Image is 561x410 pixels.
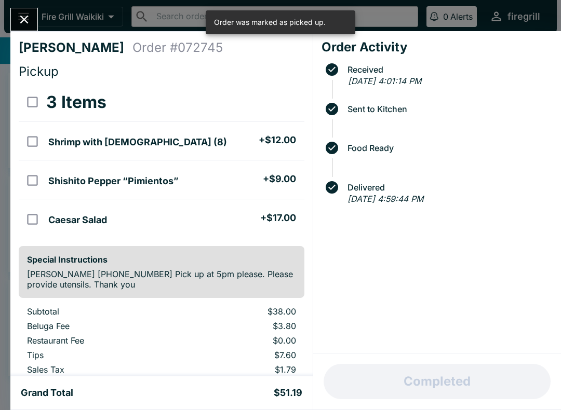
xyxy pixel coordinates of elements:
h5: Caesar Salad [48,214,107,226]
p: $0.00 [188,335,297,346]
h4: [PERSON_NAME] [19,40,132,56]
p: $1.79 [188,364,297,375]
p: $3.80 [188,321,297,331]
em: [DATE] 4:01:14 PM [348,76,421,86]
h5: + $12.00 [259,134,296,146]
table: orders table [19,84,304,238]
p: Sales Tax [27,364,171,375]
h5: $51.19 [274,387,302,399]
h5: + $9.00 [263,173,296,185]
span: Delivered [342,183,553,192]
button: Close [11,8,37,31]
p: Restaurant Fee [27,335,171,346]
h6: Special Instructions [27,254,296,265]
p: $7.60 [188,350,297,360]
h5: Shishito Pepper “Pimientos” [48,175,179,187]
h3: 3 Items [46,92,106,113]
p: [PERSON_NAME] [PHONE_NUMBER] Pick up at 5pm please. Please provide utensils. Thank you [27,269,296,290]
h4: Order Activity [322,39,553,55]
h4: Order # 072745 [132,40,223,56]
span: Received [342,65,553,74]
div: Order was marked as picked up. [214,13,326,31]
span: Pickup [19,64,59,79]
h5: Grand Total [21,387,73,399]
span: Sent to Kitchen [342,104,553,114]
h5: + $17.00 [260,212,296,224]
h5: Shrimp with [DEMOGRAPHIC_DATA] (8) [48,136,227,148]
p: $38.00 [188,306,297,317]
p: Tips [27,350,171,360]
em: [DATE] 4:59:44 PM [348,194,423,204]
p: Subtotal [27,306,171,317]
span: Food Ready [342,143,553,153]
p: Beluga Fee [27,321,171,331]
table: orders table [19,306,304,379]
